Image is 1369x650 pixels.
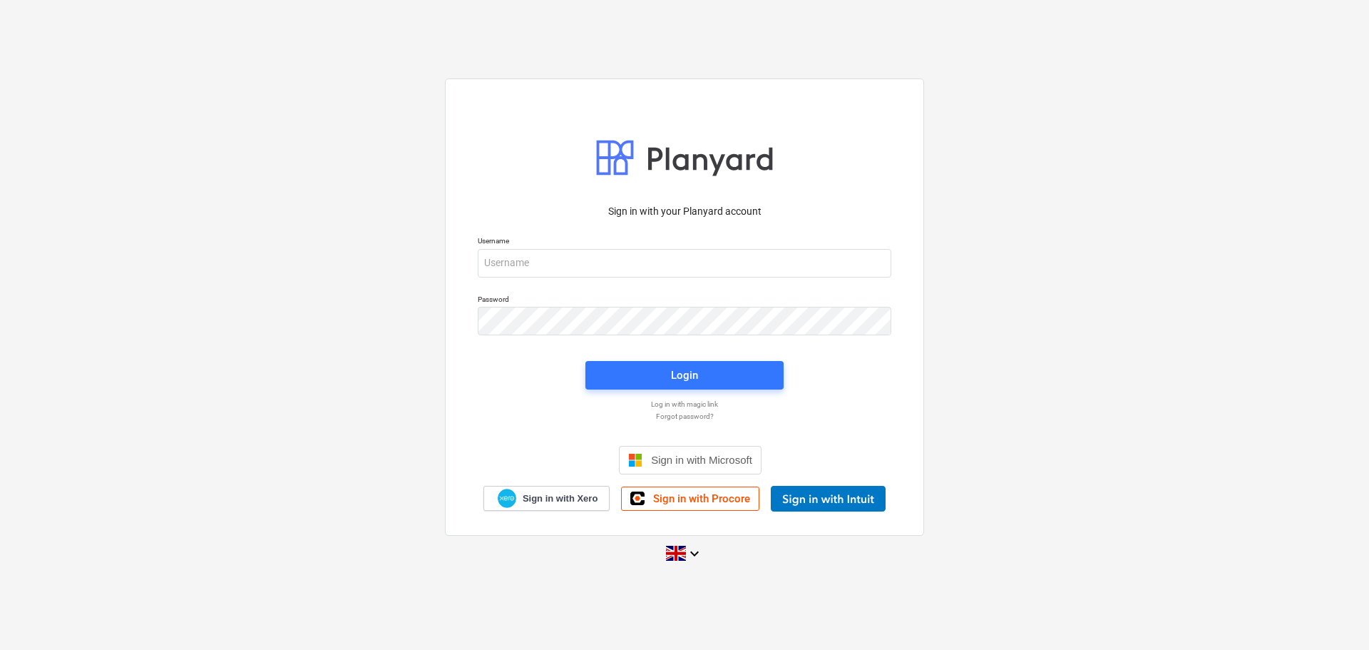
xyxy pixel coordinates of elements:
img: Microsoft logo [628,453,642,467]
p: Password [478,295,891,307]
img: Xero logo [498,489,516,508]
div: Login [671,366,698,385]
span: Sign in with Microsoft [651,454,752,466]
span: Sign in with Xero [523,492,598,505]
button: Login [585,361,784,390]
i: keyboard_arrow_down [686,545,703,562]
a: Forgot password? [471,412,898,421]
p: Sign in with your Planyard account [478,204,891,219]
a: Log in with magic link [471,400,898,409]
p: Username [478,236,891,248]
a: Sign in with Procore [621,487,759,511]
input: Username [478,249,891,278]
a: Sign in with Xero [483,486,610,511]
span: Sign in with Procore [653,492,750,505]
